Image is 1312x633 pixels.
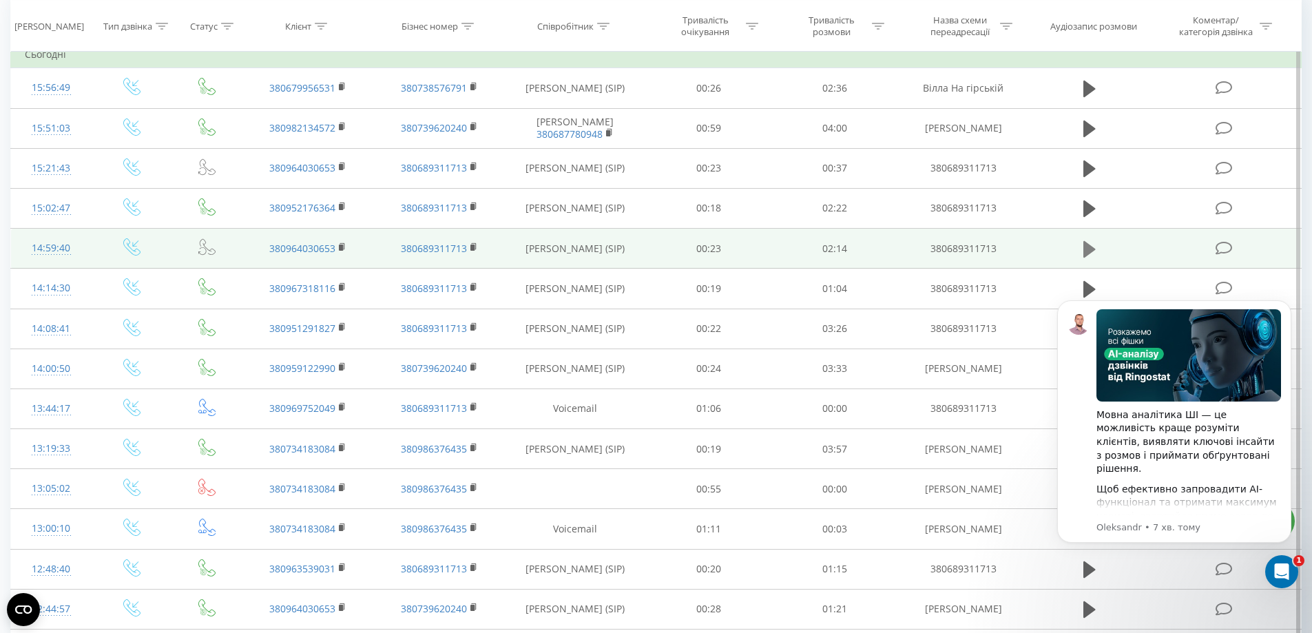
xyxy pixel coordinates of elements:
a: 380967318116 [269,282,335,295]
div: Тип дзвінка [103,20,152,32]
a: 380689311713 [401,242,467,255]
a: 380959122990 [269,362,335,375]
a: 380734183084 [269,522,335,535]
a: 380689311713 [401,402,467,415]
div: Назва схеми переадресації [923,14,997,38]
td: Voicemail [505,388,646,428]
a: 380734183084 [269,482,335,495]
a: 380969752049 [269,402,335,415]
a: 380952176364 [269,201,335,214]
div: 15:56:49 [25,74,78,101]
a: 380964030653 [269,242,335,255]
iframe: Intercom notifications повідомлення [1037,280,1312,596]
td: 01:15 [772,549,898,589]
td: [PERSON_NAME] (SIP) [505,309,646,349]
a: 380986376435 [401,522,467,535]
div: 13:05:02 [25,475,78,502]
div: 13:00:10 [25,515,78,542]
a: 380951291827 [269,322,335,335]
div: Бізнес номер [402,20,458,32]
iframe: Intercom live chat [1265,555,1298,588]
td: [PERSON_NAME] (SIP) [505,549,646,589]
td: [PERSON_NAME] (SIP) [505,349,646,388]
td: 00:18 [646,188,772,228]
div: Співробітник [537,20,594,32]
td: 01:06 [646,388,772,428]
a: 380689311713 [401,562,467,575]
td: 01:04 [772,269,898,309]
a: 380963539031 [269,562,335,575]
div: 12:48:40 [25,556,78,583]
div: 14:00:50 [25,355,78,382]
td: 01:11 [646,509,772,549]
div: 13:19:33 [25,435,78,462]
td: [PERSON_NAME] (SIP) [505,68,646,108]
td: 02:36 [772,68,898,108]
td: 00:03 [772,509,898,549]
td: 02:22 [772,188,898,228]
td: 00:26 [646,68,772,108]
a: 380687780948 [537,127,603,141]
div: 15:51:03 [25,115,78,142]
div: Тривалість розмови [795,14,868,38]
a: 380689311713 [401,322,467,335]
td: [PERSON_NAME] (SIP) [505,188,646,228]
td: 03:57 [772,429,898,469]
td: 00:28 [646,589,772,629]
a: 380739620240 [401,121,467,134]
td: 380689311713 [897,549,1028,589]
td: [PERSON_NAME] (SIP) [505,589,646,629]
td: 00:20 [646,549,772,589]
a: 380739620240 [401,362,467,375]
div: [PERSON_NAME] [14,20,84,32]
td: 01:21 [772,589,898,629]
td: [PERSON_NAME] [897,509,1028,549]
a: 380982134572 [269,121,335,134]
a: 380734183084 [269,442,335,455]
div: 14:08:41 [25,315,78,342]
td: Вілла На гірській [897,68,1028,108]
td: 00:00 [772,469,898,509]
td: [PERSON_NAME] [897,589,1028,629]
td: 380689311713 [897,148,1028,188]
td: 00:22 [646,309,772,349]
a: 380739620240 [401,602,467,615]
td: [PERSON_NAME] [505,108,646,148]
a: 380986376435 [401,482,467,495]
td: 00:37 [772,148,898,188]
td: 00:23 [646,148,772,188]
td: 00:23 [646,229,772,269]
td: [PERSON_NAME] (SIP) [505,148,646,188]
button: Open CMP widget [7,593,40,626]
td: [PERSON_NAME] (SIP) [505,229,646,269]
div: 15:02:47 [25,195,78,222]
td: [PERSON_NAME] [897,429,1028,469]
td: 380689311713 [897,388,1028,428]
td: 00:55 [646,469,772,509]
div: 14:14:30 [25,275,78,302]
div: 13:44:17 [25,395,78,422]
td: [PERSON_NAME] (SIP) [505,269,646,309]
a: 380689311713 [401,282,467,295]
div: 15:21:43 [25,155,78,182]
div: Коментар/категорія дзвінка [1176,14,1256,38]
div: Клієнт [285,20,311,32]
td: 00:19 [646,429,772,469]
td: [PERSON_NAME] [897,108,1028,148]
a: 380964030653 [269,161,335,174]
div: Статус [190,20,218,32]
td: 03:26 [772,309,898,349]
a: 380689311713 [401,161,467,174]
a: 380679956531 [269,81,335,94]
div: 12:44:57 [25,596,78,623]
a: 380964030653 [269,602,335,615]
td: 380689311713 [897,269,1028,309]
td: 380689311713 [897,229,1028,269]
div: Аудіозапис розмови [1050,20,1137,32]
div: 14:59:40 [25,235,78,262]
